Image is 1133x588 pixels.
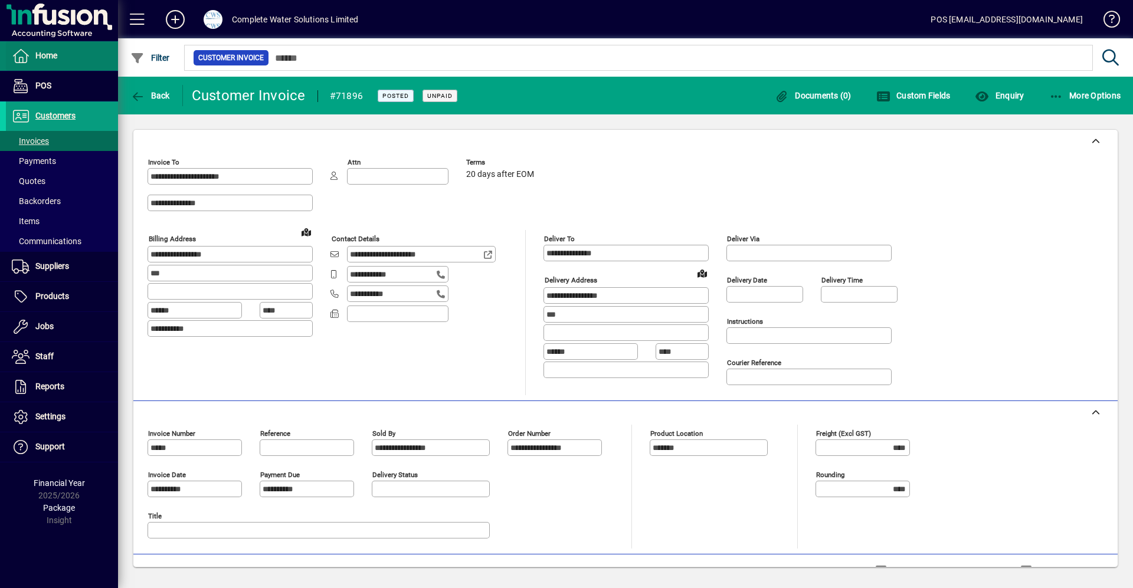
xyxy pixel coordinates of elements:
[975,91,1024,100] span: Enquiry
[6,312,118,341] a: Jobs
[772,85,854,106] button: Documents (0)
[1034,565,1103,577] label: Show Cost/Profit
[130,91,170,100] span: Back
[6,372,118,402] a: Reports
[6,282,118,311] a: Products
[148,429,195,438] mat-label: Invoice number
[127,85,173,106] button: Back
[6,191,118,211] a: Backorders
[35,51,57,60] span: Home
[12,156,56,166] span: Payments
[6,41,118,71] a: Home
[382,92,409,100] span: Posted
[372,429,395,438] mat-label: Sold by
[6,402,118,432] a: Settings
[466,170,534,179] span: 20 days after EOM
[35,352,54,361] span: Staff
[873,85,954,106] button: Custom Fields
[194,9,232,30] button: Profile
[34,478,85,488] span: Financial Year
[43,503,75,513] span: Package
[6,171,118,191] a: Quotes
[816,429,871,438] mat-label: Freight (excl GST)
[727,359,781,367] mat-label: Courier Reference
[6,432,118,462] a: Support
[148,512,162,520] mat-label: Title
[127,47,173,68] button: Filter
[130,53,170,63] span: Filter
[348,158,361,166] mat-label: Attn
[775,91,852,100] span: Documents (0)
[6,231,118,251] a: Communications
[35,442,65,451] span: Support
[6,131,118,151] a: Invoices
[192,86,306,105] div: Customer Invoice
[297,222,316,241] a: View on map
[35,261,69,271] span: Suppliers
[35,81,51,90] span: POS
[12,216,40,226] span: Items
[727,276,767,284] mat-label: Delivery date
[427,92,453,100] span: Unpaid
[466,159,537,166] span: Terms
[372,471,418,479] mat-label: Delivery status
[6,252,118,281] a: Suppliers
[816,471,844,479] mat-label: Rounding
[650,429,703,438] mat-label: Product location
[1095,2,1118,41] a: Knowledge Base
[876,91,951,100] span: Custom Fields
[118,85,183,106] app-page-header-button: Back
[198,52,264,64] span: Customer Invoice
[544,235,575,243] mat-label: Deliver To
[148,471,186,479] mat-label: Invoice date
[1046,85,1124,106] button: More Options
[260,471,300,479] mat-label: Payment due
[6,71,118,101] a: POS
[148,158,179,166] mat-label: Invoice To
[821,276,863,284] mat-label: Delivery time
[6,211,118,231] a: Items
[1049,91,1121,100] span: More Options
[727,235,759,243] mat-label: Deliver via
[12,176,45,186] span: Quotes
[727,317,763,326] mat-label: Instructions
[6,151,118,171] a: Payments
[156,9,194,30] button: Add
[6,342,118,372] a: Staff
[889,565,1000,577] label: Show Line Volumes/Weights
[35,321,54,331] span: Jobs
[12,196,61,206] span: Backorders
[35,111,76,120] span: Customers
[330,87,364,106] div: #71896
[35,412,66,421] span: Settings
[693,264,712,282] a: View on map
[12,136,49,146] span: Invoices
[35,382,64,391] span: Reports
[12,236,81,246] span: Communications
[35,291,69,301] span: Products
[972,85,1027,106] button: Enquiry
[508,429,551,438] mat-label: Order number
[260,429,290,438] mat-label: Reference
[931,10,1083,29] div: POS [EMAIL_ADDRESS][DOMAIN_NAME]
[232,10,359,29] div: Complete Water Solutions Limited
